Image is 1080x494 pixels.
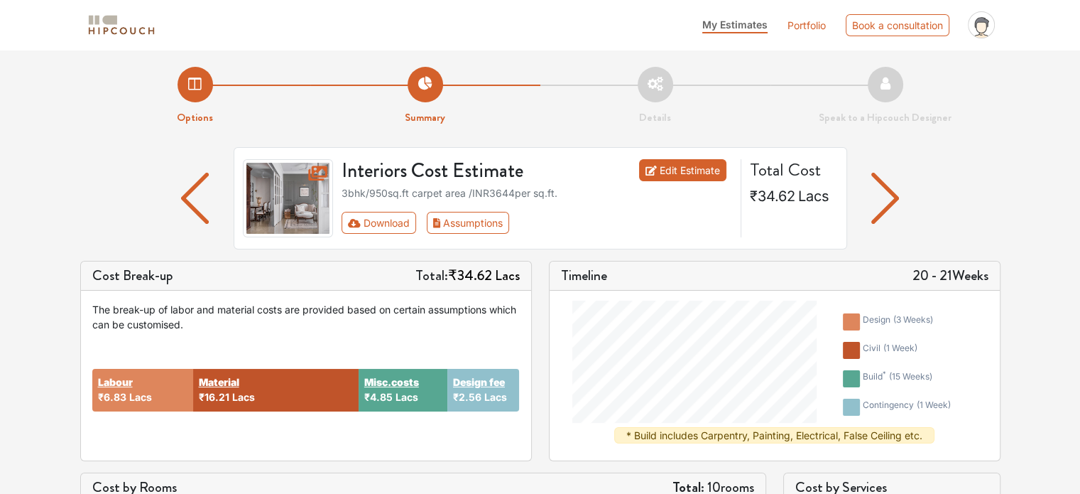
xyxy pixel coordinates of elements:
span: My Estimates [702,18,768,31]
h5: Total: [415,267,520,284]
button: Download [342,212,416,234]
span: ( 1 week ) [917,399,951,410]
div: * Build includes Carpentry, Painting, Electrical, False Ceiling etc. [614,427,934,444]
strong: Options [177,109,213,125]
img: arrow left [181,173,209,224]
a: Portfolio [787,18,826,33]
div: build [863,370,932,387]
button: Design fee [453,375,505,390]
button: Misc.costs [364,375,419,390]
span: ( 15 weeks ) [889,371,932,382]
span: ₹34.62 [448,265,492,286]
img: arrow left [871,173,899,224]
span: ₹2.56 [453,391,481,403]
div: First group [342,212,520,234]
h5: 20 - 21 Weeks [912,267,988,284]
div: 3bhk / 950 sq.ft carpet area /INR 3644 per sq.ft. [342,186,732,200]
img: logo-horizontal.svg [86,13,157,38]
img: gallery [243,159,334,237]
span: logo-horizontal.svg [86,9,157,41]
div: civil [863,342,917,359]
span: Lacs [232,391,255,403]
span: Lacs [396,391,418,403]
span: Lacs [798,188,829,205]
span: Lacs [129,391,152,403]
button: Assumptions [427,212,510,234]
h5: Timeline [561,267,607,284]
a: Edit Estimate [639,159,726,181]
span: Lacs [484,391,507,403]
span: Lacs [495,265,520,286]
div: contingency [863,399,951,416]
div: Toolbar with button groups [342,212,732,234]
strong: Summary [405,109,445,125]
span: ₹34.62 [750,188,795,205]
span: ₹16.21 [199,391,229,403]
span: ( 3 weeks ) [893,314,933,325]
h4: Total Cost [750,159,835,181]
h3: Interiors Cost Estimate [333,159,604,183]
div: Book a consultation [846,14,949,36]
button: Material [199,375,239,390]
span: ₹4.85 [364,391,393,403]
span: ( 1 week ) [883,343,917,353]
span: ₹6.83 [98,391,126,403]
div: The break-up of labor and material costs are provided based on certain assumptions which can be c... [92,302,520,332]
strong: Details [639,109,671,125]
button: Labour [98,375,133,390]
div: design [863,313,933,331]
h5: Cost Break-up [92,267,173,284]
strong: Speak to a Hipcouch Designer [819,109,951,125]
